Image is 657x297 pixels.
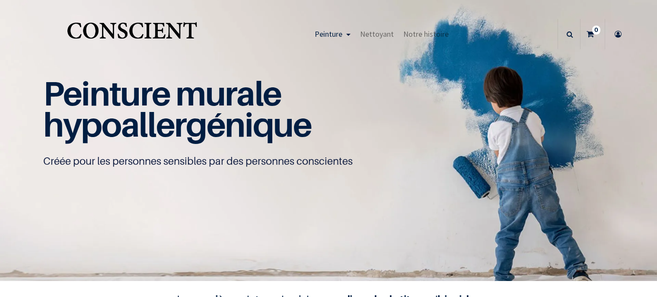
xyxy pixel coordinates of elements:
a: Logo of Conscient [65,17,199,51]
p: Créée pour les personnes sensibles par des personnes conscientes [43,154,614,168]
a: Peinture [310,19,355,49]
a: 0 [580,19,605,49]
span: Nettoyant [360,29,394,39]
img: Conscient [65,17,199,51]
sup: 0 [592,26,600,34]
span: Peinture [315,29,342,39]
span: hypoallergénique [43,104,312,144]
span: Notre histoire [403,29,449,39]
span: Peinture murale [43,73,281,113]
iframe: Tidio Chat [612,241,653,282]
